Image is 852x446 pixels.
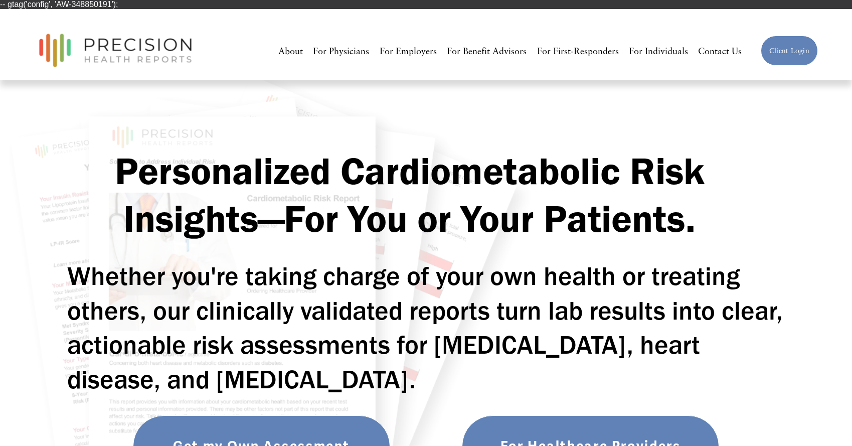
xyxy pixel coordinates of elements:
[34,29,197,72] img: Precision Health Reports
[67,259,785,396] h2: Whether you're taking charge of your own health or treating others, our clinically validated repo...
[537,42,619,60] a: For First-Responders
[629,42,688,60] a: For Individuals
[313,42,369,60] a: For Physicians
[380,42,437,60] a: For Employers
[761,36,818,66] a: Client Login
[278,42,303,60] a: About
[115,147,714,241] strong: Personalized Cardiometabolic Risk Insights—For You or Your Patients.
[698,42,742,60] a: Contact Us
[447,42,527,60] a: For Benefit Advisors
